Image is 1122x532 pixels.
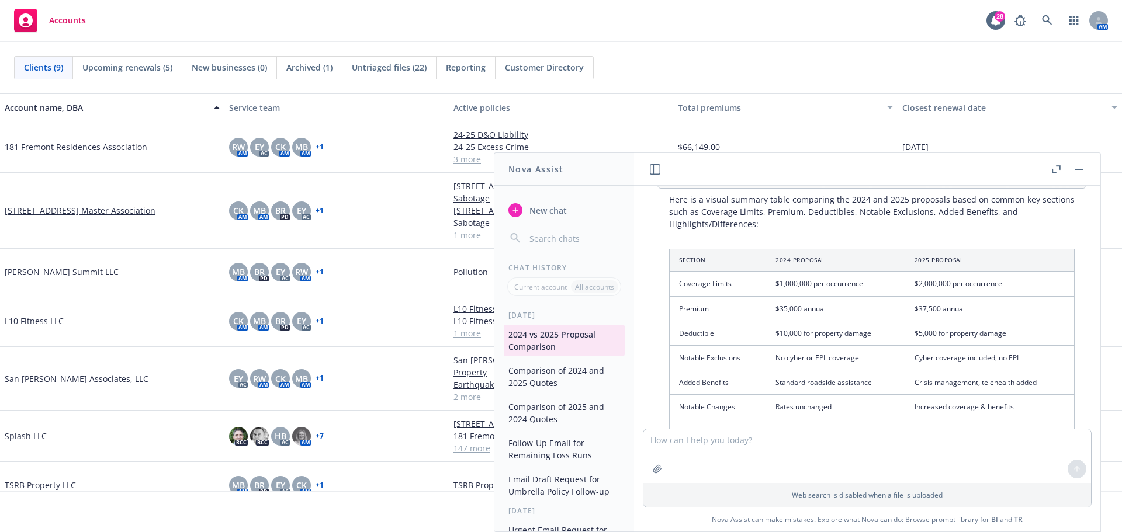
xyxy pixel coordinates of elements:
div: [DATE] [494,310,634,320]
td: $5,000 for property damage [905,321,1074,345]
span: MB [253,315,266,327]
a: Report a Bug [1009,9,1032,32]
a: + 1 [316,269,324,276]
button: Active policies [449,93,673,121]
span: BR [275,315,286,327]
a: 24-25 Excess Crime [453,141,669,153]
span: New businesses (0) [192,61,267,74]
img: photo [292,427,311,446]
span: Nova Assist can make mistakes. Explore what Nova can do: Browse prompt library for and [712,507,1023,531]
a: [STREET_ADDRESS] Master Association - Terrorism and Sabotage [453,204,669,229]
p: Here is a visual summary table comparing the 2024 and 2025 proposals based on common key sections... [669,193,1075,230]
a: 24-25 D&O Liability [453,128,669,141]
a: Splash LLC [5,430,47,442]
a: Pollution [453,266,669,278]
span: EY [297,204,306,217]
span: Accounts [49,16,86,25]
button: Email Draft Request for Umbrella Policy Follow-up [504,470,625,501]
span: Archived (1) [286,61,333,74]
span: Clients (9) [24,61,63,74]
span: MB [295,373,308,385]
button: Total premiums [673,93,898,121]
span: CK [233,204,244,217]
a: + 7 [316,433,324,440]
a: BI [991,514,998,524]
p: Web search is disabled when a file is uploaded [650,490,1084,500]
td: Rates unchanged [766,395,905,419]
td: Lower limit, higher deductible [766,419,905,444]
div: 28 [995,11,1005,22]
a: L10 Fitness LLC - Commercial Umbrella [453,315,669,327]
span: BR [254,479,265,491]
a: Switch app [1062,9,1086,32]
img: photo [229,427,248,446]
td: Added Benefits [670,370,766,395]
div: Total premiums [678,102,880,114]
span: EY [297,315,306,327]
span: MB [232,266,245,278]
button: Comparison of 2025 and 2024 Quotes [504,397,625,429]
div: Closest renewal date [902,102,1104,114]
a: [STREET_ADDRESS] Master Association - Terrorism and Sabotage [453,180,669,204]
a: 2 more [453,391,669,403]
a: 147 more [453,442,669,454]
span: Customer Directory [505,61,584,74]
span: MB [295,141,308,153]
span: EY [276,266,285,278]
td: $10,000 for property damage [766,321,905,345]
a: TSRB Property LLC [5,479,76,491]
td: No cyber or EPL coverage [766,345,905,370]
a: [STREET_ADDRESS] Master Association [5,204,155,217]
td: Cyber coverage included, no EPL [905,345,1074,370]
span: HB [275,430,286,442]
td: Standard roadside assistance [766,370,905,395]
span: Untriaged files (22) [352,61,427,74]
th: Section [670,249,766,272]
div: Account name, DBA [5,102,207,114]
td: Notable Changes [670,395,766,419]
a: L10 Fitness LLC - General Liability [453,302,669,315]
a: San [PERSON_NAME] Associates, LLC - Commercial Property [453,354,669,378]
th: 2024 Proposal [766,249,905,272]
span: EY [234,373,243,385]
td: Coverage Limits [670,272,766,296]
img: photo [250,427,269,446]
button: 2024 vs 2025 Proposal Comparison [504,325,625,356]
a: Earthquake [453,378,669,391]
td: Crisis management, telehealth added [905,370,1074,395]
span: CK [233,315,244,327]
span: RW [253,373,266,385]
span: EY [276,479,285,491]
span: $66,149.00 [678,141,720,153]
h1: Nova Assist [508,163,563,175]
a: + 1 [316,144,324,151]
td: Key Differences [670,419,766,444]
span: RW [295,266,308,278]
a: 181 Fremont Residences Association [5,141,147,153]
a: + 1 [316,318,324,325]
a: 1 more [453,229,669,241]
span: CK [296,479,307,491]
a: + 1 [316,207,324,214]
span: RW [232,141,245,153]
span: BR [254,266,265,278]
td: Enhanced limits, lower deductible [905,419,1074,444]
a: San [PERSON_NAME] Associates, LLC [5,373,148,385]
a: TR [1014,514,1023,524]
td: $37,500 annual [905,296,1074,321]
a: Accounts [9,4,91,37]
span: CK [275,141,286,153]
span: BR [275,204,286,217]
th: 2025 Proposal [905,249,1074,272]
td: $1,000,000 per occurrence [766,272,905,296]
span: MB [253,204,266,217]
button: Closest renewal date [898,93,1122,121]
a: L10 Fitness LLC [5,315,64,327]
p: All accounts [575,282,614,292]
div: Active policies [453,102,669,114]
a: [STREET_ADDRESS][PERSON_NAME] [453,418,669,430]
p: Current account [514,282,567,292]
a: + 1 [316,375,324,382]
td: Notable Exclusions [670,345,766,370]
a: [PERSON_NAME] Summit LLC [5,266,119,278]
